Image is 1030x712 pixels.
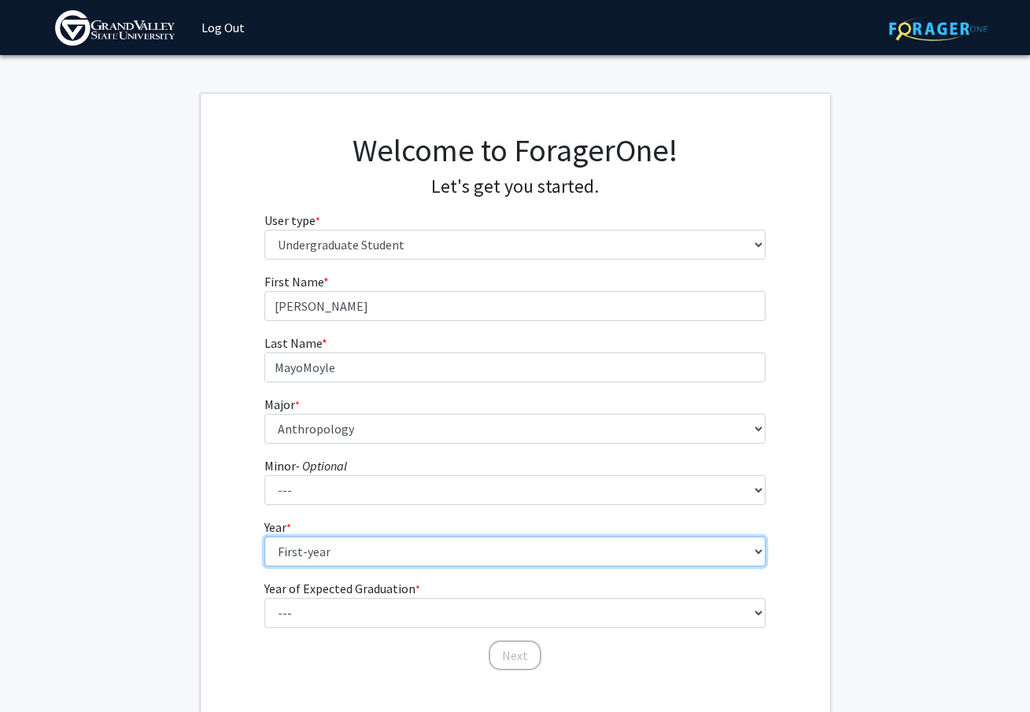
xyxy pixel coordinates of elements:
button: Next [489,640,541,670]
h1: Welcome to ForagerOne! [264,131,766,169]
label: Year of Expected Graduation [264,579,420,598]
i: - Optional [296,458,347,474]
h4: Let's get you started. [264,175,766,198]
span: First Name [264,274,323,290]
label: Minor [264,456,347,475]
img: Grand Valley State University Logo [55,10,175,46]
span: Last Name [264,335,322,351]
label: Year [264,518,291,537]
label: User type [264,211,320,230]
label: Major [264,395,300,414]
iframe: Chat [12,641,67,700]
img: ForagerOne Logo [889,17,988,41]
